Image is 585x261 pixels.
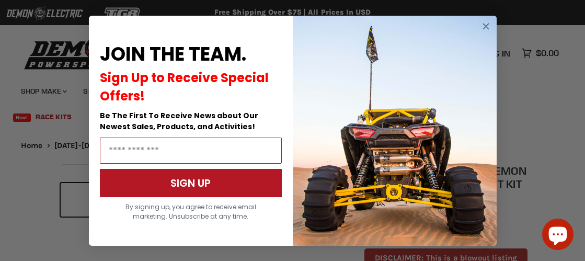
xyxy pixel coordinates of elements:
span: Be The First To Receive News about Our Newest Sales, Products, and Activities! [100,110,258,132]
span: Sign Up to Receive Special Offers! [100,69,269,105]
button: Close dialog [479,20,492,33]
button: SIGN UP [100,169,282,197]
input: Email Address [100,138,282,164]
img: a9095488-b6e7-41ba-879d-588abfab540b.jpeg [293,16,497,246]
span: JOIN THE TEAM. [100,41,246,67]
inbox-online-store-chat: Shopify online store chat [539,219,577,253]
span: By signing up, you agree to receive email marketing. Unsubscribe at any time. [125,202,256,221]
